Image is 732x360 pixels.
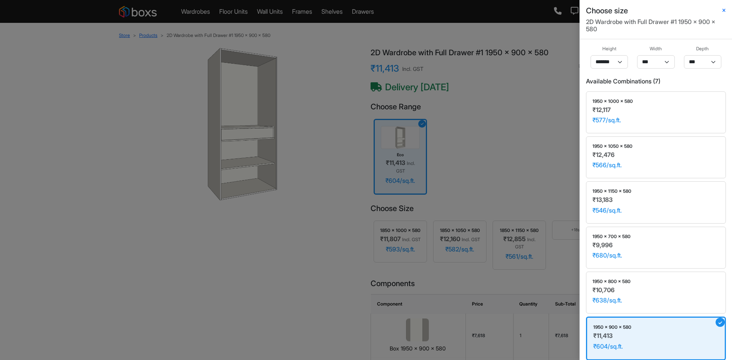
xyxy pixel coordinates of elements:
div: 1950 x 800 x 580 [592,278,719,285]
div: ₹577/sq.ft. [592,117,719,124]
span: Width [650,45,662,52]
div: ₹680/sq.ft. [592,252,719,259]
div: 1950 x 1000 x 580 [592,98,719,105]
div: ₹10,706 [592,286,719,294]
div: ₹546/sq.ft. [592,207,719,214]
h5: Choose size [586,6,628,15]
div: ₹9,996 [592,242,719,249]
div: ₹12,117 [592,106,719,114]
div: ₹11,413 [593,332,719,339]
div: ₹13,183 [592,196,719,203]
div: 1950 x 1050 x 580 [592,143,719,150]
div: ₹638/sq.ft. [592,297,719,304]
div: ✓ [716,318,725,327]
span: Depth [696,45,709,52]
h6: Available Combinations ( 7 ) [586,78,726,85]
div: 1950 x 700 x 580 [592,233,719,240]
div: ₹604/sq.ft. [593,343,719,350]
div: 1950 x 900 x 580 [593,324,719,331]
h6: 2D Wardrobe with Full Drawer #1 1950 x 900 x 580 [586,18,726,33]
span: Height [602,45,616,52]
div: ₹566/sq.ft. [592,162,719,169]
div: 1950 x 1150 x 580 [592,188,719,195]
div: ₹12,476 [592,151,719,158]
